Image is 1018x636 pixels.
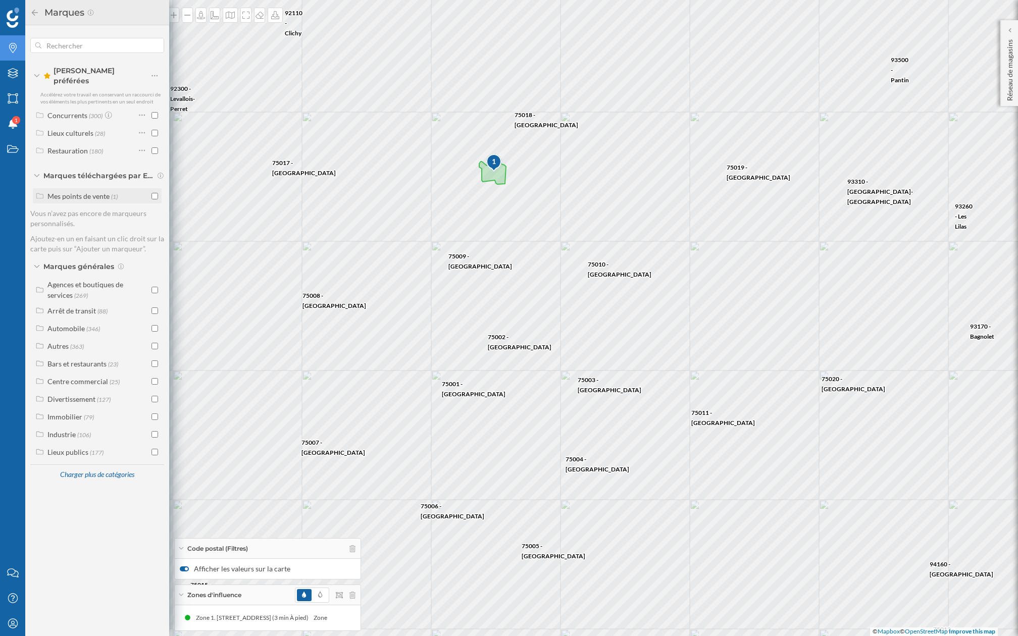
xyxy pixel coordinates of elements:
[47,448,88,456] div: Lieux publics
[43,261,114,272] span: Marques générales
[77,430,91,439] span: (106)
[74,291,88,299] span: (269)
[47,395,95,403] div: Divertissement
[15,115,18,125] span: 1
[47,412,82,421] div: Immobilier
[30,234,164,254] p: Ajoutez-en un en faisant un clic droit sur la carte puis sur “Ajouter un marqueur”.
[485,156,502,167] div: 1
[90,448,104,456] span: (177)
[97,395,111,403] span: (127)
[95,129,105,137] span: (28)
[47,306,96,315] div: Arrêt de transit
[949,627,995,635] a: Improve this map
[7,8,19,28] img: Logo Geoblink
[47,146,88,155] div: Restauration
[47,129,93,137] div: Lieux culturels
[97,306,108,315] span: (88)
[485,153,502,173] img: pois-map-marker.svg
[47,430,76,439] div: Industrie
[47,192,110,200] div: Mes points de vente
[485,153,500,172] div: 1
[47,324,85,333] div: Automobile
[40,91,161,104] span: Accélérez votre travail en conservant un raccourci de vos éléments les plus pertinents en un seul...
[86,324,100,333] span: (346)
[111,192,118,200] span: (1)
[47,342,69,350] div: Autres
[187,591,241,600] span: Zones d'influence
[306,613,424,623] div: Zone 1. [STREET_ADDRESS] (3 min À pied)
[47,280,123,299] div: Agences et boutiques de services
[905,627,948,635] a: OpenStreetMap
[47,377,108,386] div: Centre commercial
[43,171,155,181] span: Marques téléchargées par Euronet
[43,66,150,86] span: [PERSON_NAME] préférées
[1005,35,1015,101] p: Réseau de magasins
[878,627,900,635] a: Mapbox
[47,359,107,368] div: Bars et restaurants
[39,5,87,21] h2: Marques
[70,342,84,350] span: (363)
[187,544,248,553] span: Code postal (Filtres)
[30,208,164,229] p: Vous n’avez pas encore de marqueurs personnalisés.
[89,111,103,120] span: (300)
[108,359,118,368] span: (23)
[54,466,140,484] div: Charger plus de catégories
[110,377,120,386] span: (25)
[870,627,998,636] div: © ©
[89,146,103,155] span: (180)
[180,564,355,574] label: Afficher les valeurs sur la carte
[188,613,306,623] div: Zone 1. [STREET_ADDRESS] (3 min À pied)
[84,412,94,421] span: (79)
[21,7,58,16] span: Support
[47,111,87,120] div: Concurrents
